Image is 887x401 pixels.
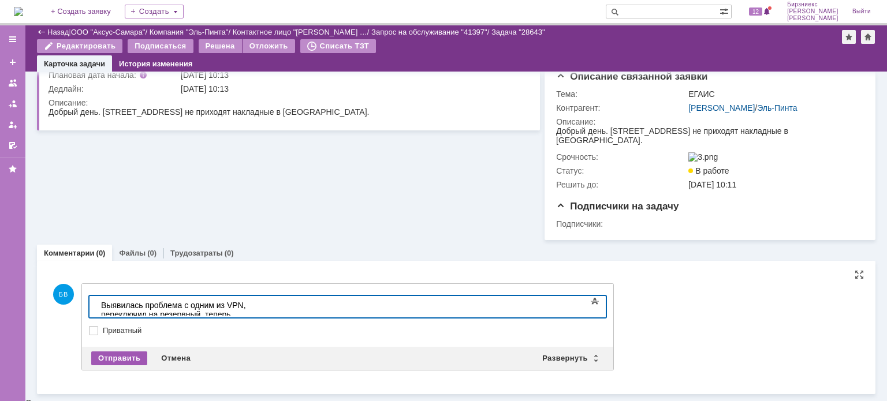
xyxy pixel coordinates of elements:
[688,103,755,113] a: [PERSON_NAME]
[69,27,70,36] div: |
[170,249,223,257] a: Трудозатраты
[3,136,22,155] a: Мои согласования
[787,8,838,15] span: [PERSON_NAME]
[119,59,192,68] a: История изменения
[720,5,731,16] span: Расширенный поиск
[855,270,864,279] div: На всю страницу
[688,166,729,175] span: В работе
[49,98,526,107] div: Описание:
[44,59,105,68] a: Карточка задачи
[556,89,686,99] div: Тема:
[49,84,178,93] div: Дедлайн:
[556,117,860,126] div: Описание:
[3,115,22,134] a: Мои заявки
[3,53,22,72] a: Создать заявку
[688,180,736,189] span: [DATE] 10:11
[150,28,233,36] div: /
[103,326,604,335] label: Приватный
[14,7,23,16] a: Перейти на домашнюю страницу
[556,201,679,212] span: Подписчики на задачу
[588,294,602,308] span: Показать панель инструментов
[225,249,234,257] div: (0)
[491,28,545,36] div: Задача "28643"
[150,28,229,36] a: Компания "Эль-Пинта"
[688,89,858,99] div: ЕГАИС
[787,15,838,22] span: [PERSON_NAME]
[181,70,524,80] div: [DATE] 10:13
[556,180,686,189] div: Решить до:
[5,5,169,42] div: Выявилась проблема с одним из VPN, переключил на резервный, теперь соединение есть. Сам УТМ работ...
[749,8,762,16] span: 12
[371,28,487,36] a: Запрос на обслуживание "41397"
[3,74,22,92] a: Заявки на командах
[842,30,856,44] div: Добавить в избранное
[14,7,23,16] img: logo
[125,5,184,18] div: Создать
[3,95,22,113] a: Заявки в моей ответственности
[53,284,74,305] span: БВ
[233,28,367,36] a: Контактное лицо "[PERSON_NAME] …
[71,28,150,36] div: /
[556,152,686,162] div: Срочность:
[861,30,875,44] div: Сделать домашней страницей
[44,249,95,257] a: Комментарии
[556,71,707,82] span: Описание связанной заявки
[119,249,146,257] a: Файлы
[787,1,838,8] span: Бирзниекс
[688,103,858,113] div: /
[757,103,797,113] a: Эль-Пинта
[147,249,156,257] div: (0)
[556,219,686,228] div: Подписчики:
[71,28,146,36] a: ООО "Аксус-Самара"
[556,103,686,113] div: Контрагент:
[233,28,371,36] div: /
[47,28,69,36] a: Назад
[181,84,524,93] div: [DATE] 10:13
[49,70,165,80] div: Плановая дата начала:
[96,249,106,257] div: (0)
[371,28,491,36] div: /
[556,166,686,175] div: Статус:
[688,152,718,162] img: 3.png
